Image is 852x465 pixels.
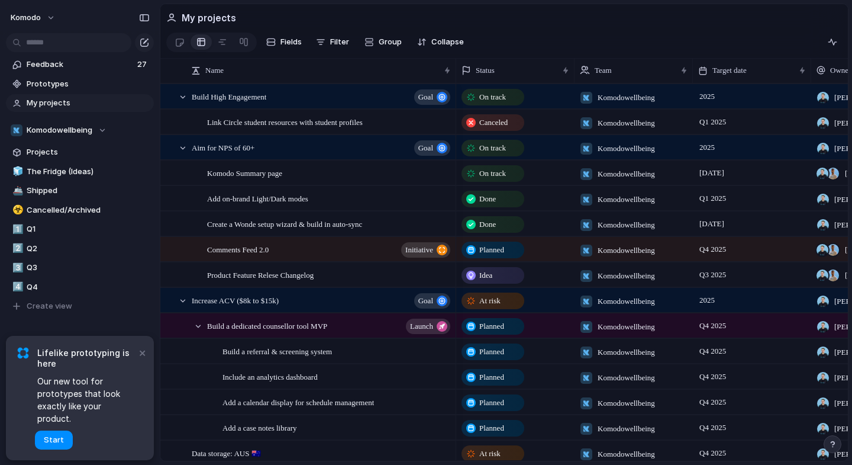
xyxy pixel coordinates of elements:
[414,293,450,309] button: goal
[27,281,150,293] span: Q4
[11,223,22,235] button: 1️⃣
[712,65,747,76] span: Target date
[379,36,402,48] span: Group
[35,431,73,450] button: Start
[207,242,269,256] span: Comments Feed 2.0
[598,143,655,155] span: Komodowellbeing
[598,448,655,460] span: Komodowellbeing
[6,182,154,200] a: 🚢Shipped
[6,220,154,238] a: 1️⃣Q1
[11,185,22,197] button: 🚢
[696,293,718,307] span: 2025
[598,372,655,384] span: Komodowellbeing
[414,140,450,156] button: goal
[696,344,729,358] span: Q4 2025
[479,193,496,205] span: Done
[598,194,655,206] span: Komodowellbeing
[11,262,22,274] button: 3️⃣
[27,185,150,197] span: Shipped
[696,370,729,384] span: Q4 2025
[207,166,282,179] span: Komodo Summary page
[418,293,433,309] span: goal
[11,243,22,255] button: 2️⃣
[696,217,727,231] span: [DATE]
[696,191,729,206] span: Q1 2025
[222,370,318,383] span: Include an analytics dashboard
[207,115,363,129] span: Link Circle student resources with student profiles
[479,219,496,230] span: Done
[479,320,504,332] span: Planned
[27,97,150,109] span: My projects
[6,278,154,296] a: 4️⃣Q4
[222,395,374,409] span: Add a calendar display for schedule management
[830,65,851,76] span: Owner
[405,242,433,258] span: initiative
[6,201,154,219] div: ☣️Cancelled/Archived
[37,348,136,369] span: Lifelike prototyping is here
[6,56,154,73] a: Feedback27
[479,117,508,129] span: Canceled
[479,168,506,179] span: On track
[6,94,154,112] a: My projects
[479,295,501,307] span: At risk
[27,124,92,136] span: Komodowellbeing
[595,65,612,76] span: Team
[414,89,450,105] button: goal
[476,65,495,76] span: Status
[182,11,236,25] h2: My projects
[418,140,433,156] span: goal
[207,217,362,230] span: Create a Wonde setup wizard & build in auto-sync
[5,8,62,27] button: Komodo
[11,166,22,178] button: 🧊
[359,33,408,52] button: Group
[6,75,154,93] a: Prototypes
[12,280,21,294] div: 4️⃣
[27,204,150,216] span: Cancelled/Archived
[12,203,21,217] div: ☣️
[192,446,261,460] span: Data storage: AUS 🇦🇺
[696,242,729,256] span: Q4 2025
[280,36,302,48] span: Fields
[27,166,150,178] span: The Fridge (Ideas)
[431,36,464,48] span: Collapse
[6,121,154,139] button: Komodowellbeing
[406,319,450,334] button: launch
[6,240,154,258] a: 2️⃣Q2
[27,223,150,235] span: Q1
[37,375,136,425] span: Our new tool for prototypes that look exactly like your product.
[696,421,729,435] span: Q4 2025
[11,12,41,24] span: Komodo
[27,300,72,312] span: Create view
[696,140,718,155] span: 2025
[6,163,154,181] div: 🧊The Fridge (Ideas)
[12,242,21,255] div: 2️⃣
[27,59,134,70] span: Feedback
[696,166,727,180] span: [DATE]
[222,344,332,358] span: Build a referral & screening system
[11,204,22,216] button: ☣️
[696,115,729,129] span: Q1 2025
[12,223,21,236] div: 1️⃣
[192,293,279,307] span: Increase ACV ($8k to $15k)
[137,59,149,70] span: 27
[598,117,655,129] span: Komodowellbeing
[27,262,150,274] span: Q3
[410,318,433,335] span: launch
[696,89,718,104] span: 2025
[598,219,655,231] span: Komodowellbeing
[598,245,655,256] span: Komodowellbeing
[135,345,149,360] button: Dismiss
[401,242,450,258] button: initiative
[479,244,504,256] span: Planned
[6,259,154,277] div: 3️⃣Q3
[479,422,504,434] span: Planned
[222,421,297,434] span: Add a case notes library
[6,297,154,315] button: Create view
[262,33,306,52] button: Fields
[479,448,501,460] span: At risk
[311,33,354,52] button: Filter
[205,65,224,76] span: Name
